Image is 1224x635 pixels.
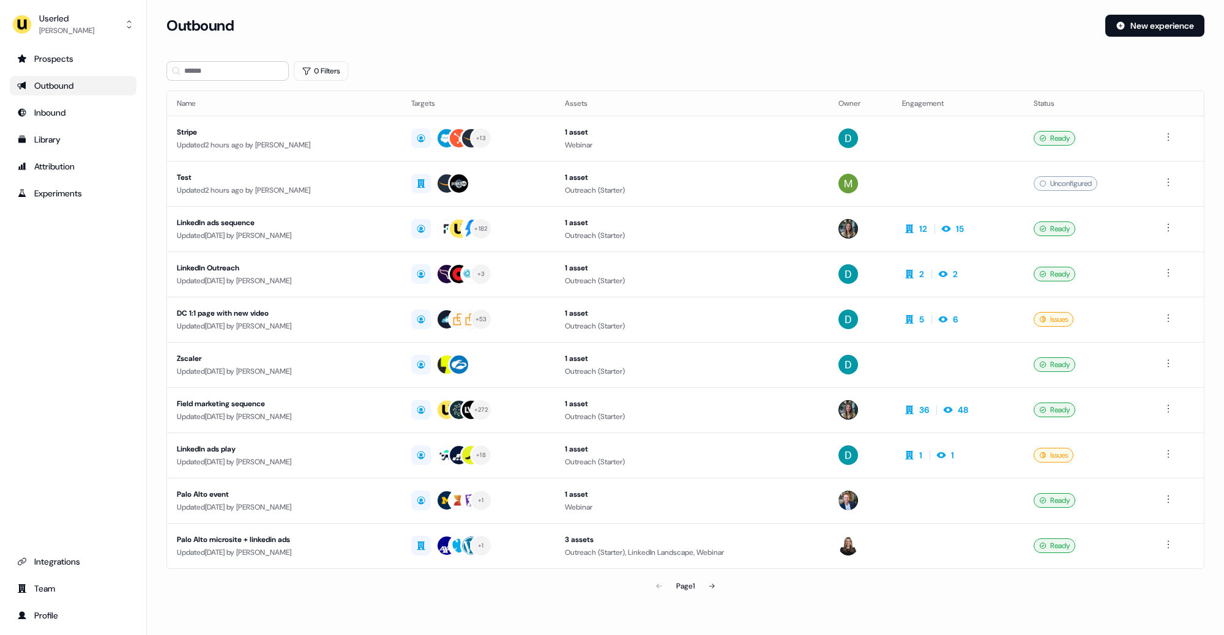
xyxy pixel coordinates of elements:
img: David [838,264,858,284]
div: Outreach (Starter) [565,275,819,287]
div: Ready [1034,493,1075,508]
div: 3 assets [565,533,819,546]
th: Assets [555,91,829,116]
div: Palo Alto microsite + linkedin ads [177,533,392,546]
img: David [838,310,858,329]
div: 2 [919,268,924,280]
img: David [838,128,858,148]
div: 1 asset [565,443,819,455]
div: + 272 [474,404,488,415]
div: 1 asset [565,171,819,184]
a: Go to attribution [10,157,136,176]
th: Status [1024,91,1151,116]
img: Geneviève [838,536,858,555]
div: Issues [1034,448,1073,462]
div: 2 [953,268,958,280]
div: Zscaler [177,352,392,365]
div: Ready [1034,267,1075,281]
div: LinkedIn ads sequence [177,217,392,229]
div: Webinar [565,139,819,151]
div: Stripe [177,126,392,138]
div: Issues [1034,312,1073,327]
div: Page 1 [676,580,695,592]
div: 12 [919,223,927,235]
div: + 13 [476,133,486,144]
a: Go to prospects [10,49,136,69]
div: Webinar [565,501,819,513]
div: Outreach (Starter), LinkedIn Landscape, Webinar [565,546,819,559]
div: Outreach (Starter) [565,229,819,242]
div: DC 1:1 page with new video [177,307,392,319]
div: 1 asset [565,352,819,365]
th: Name [167,91,401,116]
img: Charlotte [838,219,858,239]
div: 5 [919,313,924,325]
a: Go to Inbound [10,103,136,122]
div: Unconfigured [1034,176,1097,191]
button: Userled[PERSON_NAME] [10,10,136,39]
div: + 182 [474,223,487,234]
div: LinkedIn Outreach [177,262,392,274]
img: David [838,445,858,465]
div: 1 [951,449,954,461]
div: Updated [DATE] by [PERSON_NAME] [177,365,392,377]
div: Outreach (Starter) [565,410,819,423]
a: Go to templates [10,130,136,149]
div: 48 [958,404,968,416]
div: Profile [17,609,129,622]
div: Ready [1034,221,1075,236]
div: + 1 [478,540,484,551]
div: LinkedIn ads play [177,443,392,455]
div: Ready [1034,131,1075,146]
div: [PERSON_NAME] [39,24,94,37]
div: Updated [DATE] by [PERSON_NAME] [177,456,392,468]
a: Go to profile [10,606,136,625]
a: Go to team [10,579,136,598]
img: Yann [838,491,858,510]
div: 1 asset [565,488,819,500]
h3: Outbound [166,17,234,35]
div: Attribution [17,160,129,173]
button: New experience [1105,15,1204,37]
div: 1 asset [565,126,819,138]
div: Ready [1034,357,1075,372]
div: + 18 [476,450,486,461]
th: Owner [829,91,892,116]
div: 6 [953,313,958,325]
div: Updated [DATE] by [PERSON_NAME] [177,410,392,423]
div: Integrations [17,555,129,568]
button: 0 Filters [294,61,348,81]
div: Experiments [17,187,129,199]
a: Go to outbound experience [10,76,136,95]
div: Updated [DATE] by [PERSON_NAME] [177,320,392,332]
div: Ready [1034,403,1075,417]
div: Inbound [17,106,129,119]
div: 15 [956,223,964,235]
div: Library [17,133,129,146]
div: 1 [919,449,922,461]
div: Outbound [17,80,129,92]
div: 1 asset [565,307,819,319]
div: 1 asset [565,262,819,274]
th: Targets [401,91,555,116]
div: + 3 [477,269,485,280]
div: Test [177,171,392,184]
div: Outreach (Starter) [565,456,819,468]
div: Ready [1034,538,1075,553]
div: Updated [DATE] by [PERSON_NAME] [177,275,392,287]
div: Updated 2 hours ago by [PERSON_NAME] [177,139,392,151]
div: Updated 2 hours ago by [PERSON_NAME] [177,184,392,196]
img: David [838,355,858,374]
div: Team [17,582,129,595]
div: Outreach (Starter) [565,320,819,332]
a: Go to experiments [10,184,136,203]
div: Updated [DATE] by [PERSON_NAME] [177,229,392,242]
th: Engagement [892,91,1023,116]
div: Prospects [17,53,129,65]
img: Charlotte [838,400,858,420]
img: Mickael [838,174,858,193]
div: Updated [DATE] by [PERSON_NAME] [177,546,392,559]
div: + 53 [476,314,487,325]
div: 1 asset [565,398,819,410]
